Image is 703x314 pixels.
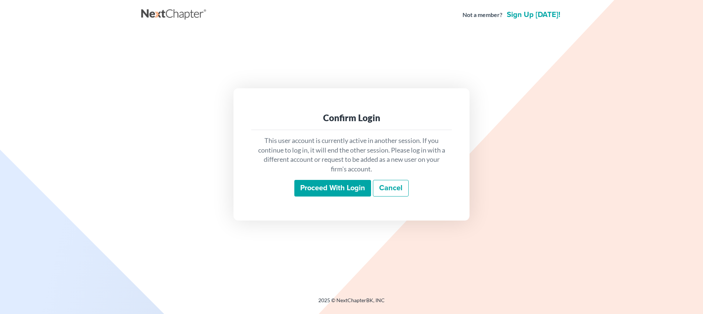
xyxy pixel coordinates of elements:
div: Confirm Login [257,112,446,124]
p: This user account is currently active in another session. If you continue to log in, it will end ... [257,136,446,174]
a: Cancel [373,180,409,197]
div: 2025 © NextChapterBK, INC [141,297,562,310]
input: Proceed with login [294,180,371,197]
strong: Not a member? [463,11,502,19]
a: Sign up [DATE]! [505,11,562,18]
